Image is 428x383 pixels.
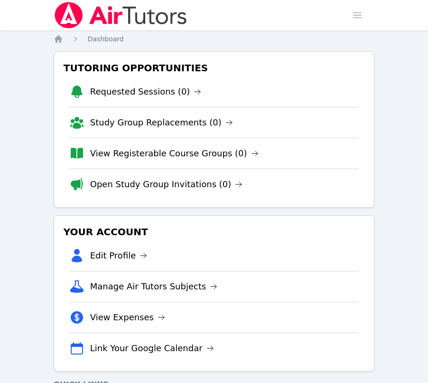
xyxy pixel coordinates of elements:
[54,2,188,29] img: Air Tutors
[90,178,243,191] a: Open Study Group Invitations (0)
[62,59,367,77] h3: Tutoring Opportunities
[90,280,218,293] a: Manage Air Tutors Subjects
[90,249,148,262] a: Edit Profile
[90,342,214,355] a: Link Your Google Calendar
[90,85,202,98] a: Requested Sessions (0)
[90,311,165,324] a: View Expenses
[90,147,259,160] a: View Registerable Course Groups (0)
[88,34,124,44] a: Dashboard
[54,34,375,44] nav: Breadcrumb
[62,223,367,240] h3: Your Account
[90,116,233,129] a: Study Group Replacements (0)
[88,35,124,43] span: Dashboard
